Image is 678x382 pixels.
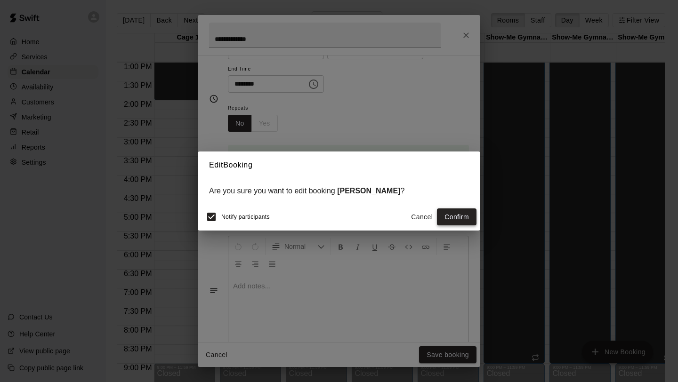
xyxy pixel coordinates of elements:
button: Confirm [437,208,476,226]
strong: [PERSON_NAME] [337,187,400,195]
h2: Edit Booking [198,151,480,179]
div: Are you sure you want to edit booking ? [209,187,469,195]
span: Notify participants [221,214,270,220]
button: Cancel [407,208,437,226]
